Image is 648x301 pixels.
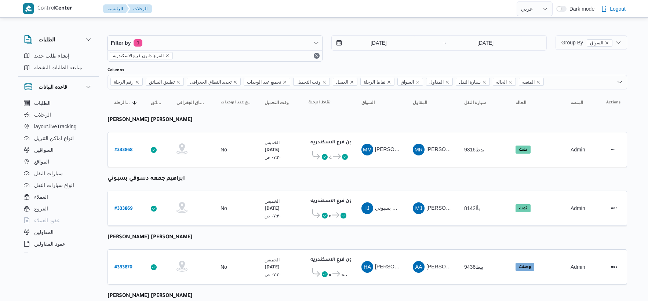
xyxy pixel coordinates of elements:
[410,97,454,109] button: المقاول
[310,257,358,263] b: دانون فرع الاسكندريه
[333,78,357,86] span: العميل
[360,78,394,86] span: نقاط الرحلة
[127,4,152,13] button: الرحلات
[34,192,48,201] span: العملاء
[429,78,444,86] span: المقاول
[516,100,526,106] span: الحاله
[39,82,67,91] h3: قاعدة البيانات
[114,100,130,106] span: رقم الرحلة; Sorted in descending order
[361,202,373,214] div: Ibrahem Jmuaah Dsaoqai Bsboni
[522,78,535,86] span: المنصه
[21,144,96,156] button: السواقين
[464,147,484,153] span: بدط9316
[610,4,626,13] span: Logout
[397,78,423,86] span: السواق
[34,181,74,190] span: انواع سيارات النقل
[361,144,373,155] div: Muhammad Mbrok Muhammad Abadalaatai
[293,78,330,86] span: وقت التحميل
[135,80,139,84] button: Remove رقم الرحلة from selection in this group
[21,203,96,214] button: الفروع
[482,80,487,84] button: Remove سيارة النقل from selection in this group
[590,40,603,46] span: السواق
[375,146,461,152] span: [PERSON_NAME] [PERSON_NAME]
[361,261,373,273] div: Hazm Ahmad Alsharaoi Mosa
[364,261,371,273] span: HA
[21,109,96,121] button: الرحلات
[34,134,74,143] span: انواع اماكن التنزيل
[516,263,534,271] span: وصلت
[108,176,185,182] b: ابراهيم جمعه دسوقي بسبوني
[442,40,447,45] div: →
[464,264,483,270] span: بيط9436
[110,52,173,59] span: الفرع: دانون فرع الاسكندريه
[55,6,72,12] b: Center
[233,80,237,84] button: Remove تحديد النطاق الجغرافى from selection in this group
[265,155,281,159] small: ٠٧:٣٠ ص
[34,169,63,178] span: سيارات النقل
[413,202,425,214] div: Muhammad Jmuaah Dsaoqai Bsaioni
[415,202,422,214] span: MJ
[34,228,54,236] span: المقاولين
[21,250,96,261] button: اجهزة التليفون
[556,35,627,50] button: Group Byالسواقremove selected entity
[7,272,31,294] iframe: chat widget
[617,79,623,85] button: Open list of options
[496,78,507,86] span: الحاله
[21,179,96,191] button: انواع سيارات النقل
[265,140,280,145] small: الخميس
[21,132,96,144] button: انواع اماكن التنزيل
[341,269,348,278] span: دانون فرع الاسكندريه
[464,100,486,106] span: سيارة النقل
[336,78,348,86] span: العميل
[387,80,391,84] button: Remove نقاط الرحلة from selection in this group
[244,78,290,86] span: تجميع عدد الوحدات
[165,54,170,58] button: remove selected entity
[113,52,164,59] span: الفرع: دانون فرع الاسكندريه
[361,100,375,106] span: السواق
[108,293,193,299] b: [PERSON_NAME] [PERSON_NAME]
[571,264,585,270] span: Admin
[516,146,531,154] span: تمت
[21,168,96,179] button: سيارات النقل
[536,80,540,84] button: Remove المنصه from selection in this group
[23,3,34,14] img: X8yXhbKr1z7QwAAAABJRU5ErkJggg==
[449,36,522,50] input: Press the down key to open a popover containing a calendar.
[426,78,453,86] span: المقاول
[221,146,227,153] div: No
[221,264,227,270] div: No
[21,238,96,250] button: عقود المقاولين
[21,62,96,73] button: متابعة الطلبات النشطة
[608,261,620,273] button: Actions
[114,145,132,155] a: #333868
[608,144,620,155] button: Actions
[413,144,425,155] div: Muhammad Radha Ibrahem Said Ahmad Ali
[415,261,422,273] span: AA
[606,100,620,106] span: Actions
[39,35,55,44] h3: الطلبات
[310,199,358,204] b: دانون فرع الاسكندريه
[513,97,560,109] button: الحاله
[221,100,251,106] span: تجميع عدد الوحدات
[265,206,280,212] b: [DATE]
[445,80,449,84] button: Remove المقاول from selection in this group
[21,226,96,238] button: المقاولين
[329,152,332,161] span: قسم محرم بك
[413,261,425,273] div: Abadalhakiam Aodh Aamar Muhammad Alfaqai
[21,191,96,203] button: العملاء
[283,80,287,84] button: Remove تجميع عدد الوحدات from selection in this group
[415,144,423,155] span: MR
[247,78,281,86] span: تجميع عدد الوحدات
[608,202,620,214] button: Actions
[347,211,348,220] span: دانون فرع الاسكندريه
[567,6,594,12] span: Dark mode
[148,97,166,109] button: تطبيق السائق
[413,100,427,106] span: المقاول
[34,51,69,60] span: إنشاء طلب جديد
[21,214,96,226] button: عقود العملاء
[265,199,280,203] small: الخميس
[401,78,414,86] span: السواق
[21,97,96,109] button: الطلبات
[34,204,48,213] span: الفروع
[329,211,331,220] span: اول المنتزه
[24,82,93,91] button: قاعدة البيانات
